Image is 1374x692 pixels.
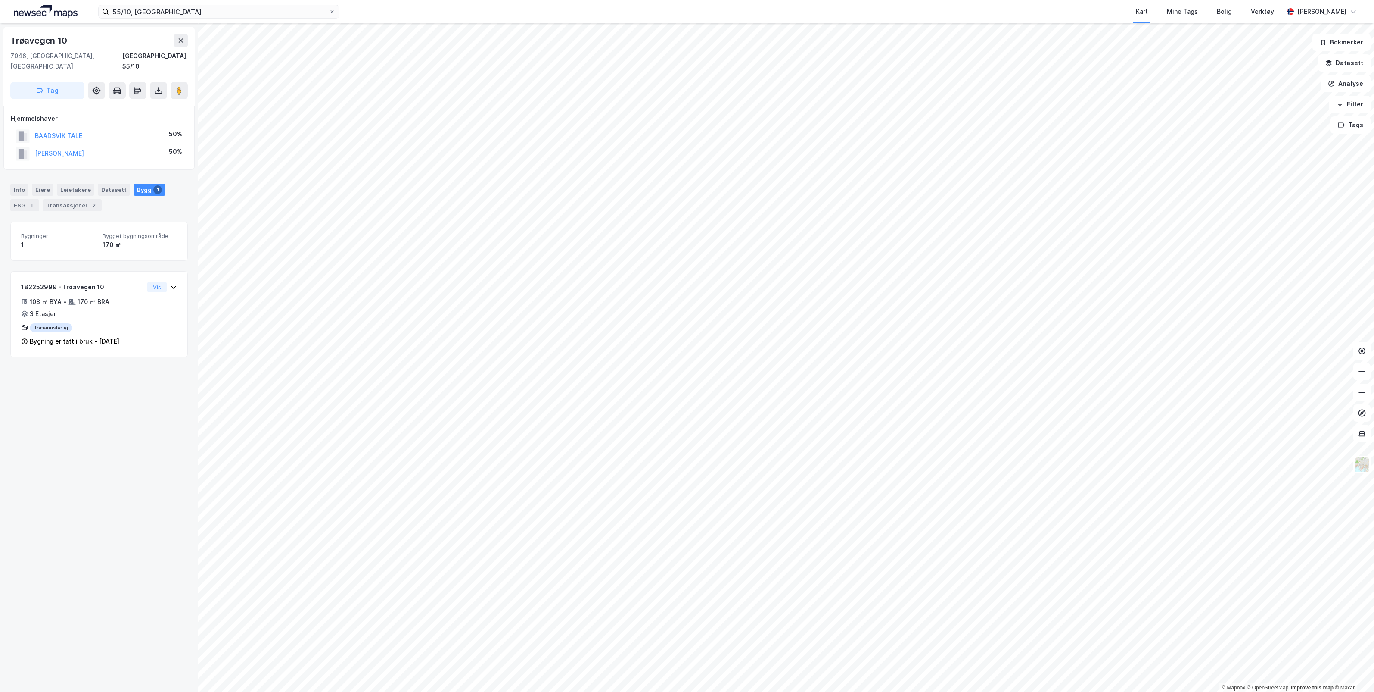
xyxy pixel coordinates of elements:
div: 170 ㎡ [103,240,177,250]
div: 3 Etasjer [30,309,56,319]
iframe: Chat Widget [1331,651,1374,692]
a: Mapbox [1222,685,1245,691]
button: Vis [147,282,167,292]
div: Hjemmelshaver [11,113,187,124]
div: Transaksjoner [43,199,102,211]
div: [PERSON_NAME] [1297,6,1346,17]
button: Filter [1329,96,1371,113]
button: Tags [1330,116,1371,134]
input: Søk på adresse, matrikkel, gårdeiere, leietakere eller personer [109,5,329,18]
div: 1 [153,185,162,194]
button: Analyse [1321,75,1371,92]
div: 7046, [GEOGRAPHIC_DATA], [GEOGRAPHIC_DATA] [10,51,122,72]
div: 170 ㎡ BRA [78,297,109,307]
button: Tag [10,82,84,99]
span: Bygninger [21,232,96,240]
div: [GEOGRAPHIC_DATA], 55/10 [122,51,188,72]
div: Mine Tags [1167,6,1198,17]
div: Bygning er tatt i bruk - [DATE] [30,336,119,347]
div: 2 [90,201,98,210]
button: Bokmerker [1312,34,1371,51]
div: Verktøy [1251,6,1274,17]
div: • [63,298,67,305]
button: Datasett [1318,54,1371,72]
a: Improve this map [1291,685,1334,691]
div: Kart [1136,6,1148,17]
div: 1 [27,201,36,210]
div: Info [10,184,28,196]
a: OpenStreetMap [1247,685,1289,691]
div: 50% [169,147,182,157]
div: Bolig [1217,6,1232,17]
div: 108 ㎡ BYA [30,297,62,307]
div: Leietakere [57,184,94,196]
div: ESG [10,199,39,211]
span: Bygget bygningsområde [103,232,177,240]
div: Bygg [134,184,165,196]
div: Trøavegen 10 [10,34,69,47]
div: 182252999 - Trøavegen 10 [21,282,144,292]
div: 50% [169,129,182,139]
div: Datasett [98,184,130,196]
img: Z [1354,457,1370,473]
img: logo.a4113a55bc3d86da70a041830d287a7e.svg [14,5,78,18]
div: 1 [21,240,96,250]
div: Eiere [32,184,53,196]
